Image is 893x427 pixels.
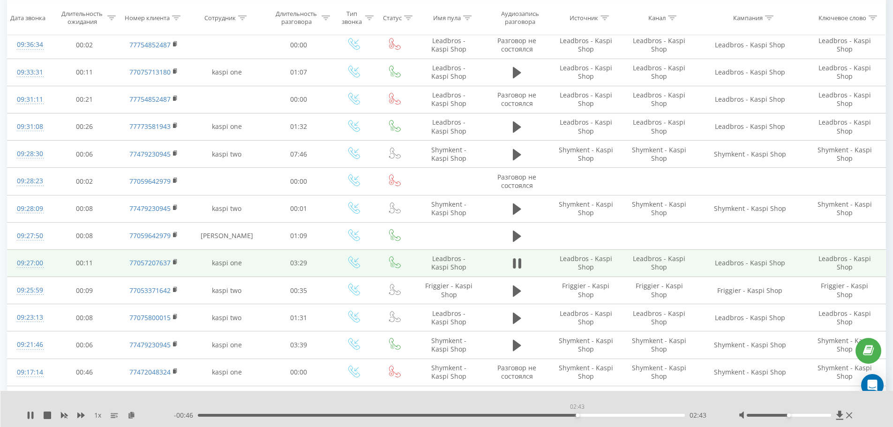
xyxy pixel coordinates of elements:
div: Accessibility label [576,413,579,417]
td: Shymkent - Kaspi Shop [696,195,804,222]
div: Дата звонка [10,14,45,22]
td: Leadbros - Kaspi Shop [623,86,696,113]
div: 09:27:50 [17,227,41,245]
td: Shymkent - Kaspi Shop [549,331,623,359]
div: Источник [570,14,598,22]
span: Разговор не состоялся [497,363,536,381]
div: 09:17:14 [17,363,41,382]
td: 01:07 [265,59,333,86]
div: Канал [648,14,666,22]
td: Shymkent - Kaspi Shop [804,331,885,359]
a: 77057207637 [129,258,171,267]
td: Shymkent - Kaspi Shop [623,359,696,386]
td: [PERSON_NAME] [189,222,265,249]
a: 77059642979 [129,231,171,240]
td: Leadbros - Kaspi Shop [414,31,484,59]
td: 00:00 [265,31,333,59]
div: 09:21:46 [17,336,41,354]
div: Ключевое слово [818,14,866,22]
td: Shymkent - Kaspi Shop [414,195,484,222]
div: 09:31:11 [17,90,41,109]
td: Leadbros - Kaspi Shop [804,86,885,113]
td: 01:35 [265,386,333,413]
td: Leadbros - Kaspi Shop [696,59,804,86]
td: Leadbros - Kaspi Shop [696,304,804,331]
td: Leadbros - Kaspi Shop [696,249,804,277]
td: kaspi two [189,386,265,413]
td: kaspi one [189,331,265,359]
a: 77754852487 [129,40,171,49]
td: 01:09 [265,222,333,249]
td: Leadbros - Kaspi Shop [623,31,696,59]
td: Shymkent - Kaspi Shop [696,331,804,359]
a: 77059642979 [129,177,171,186]
td: Shymkent - Kaspi Shop [549,195,623,222]
span: Разговор не состоялся [497,36,536,53]
td: Leadbros - Kaspi Shop [414,86,484,113]
td: Shymkent - Kaspi Shop [414,141,484,168]
td: 00:09 [51,277,119,304]
td: 00:11 [51,59,119,86]
td: Leadbros - Kaspi Shop [623,304,696,331]
td: Leadbros - Kaspi Shop [804,249,885,277]
td: Leadbros - Kaspi Shop [623,386,696,413]
td: kaspi two [189,304,265,331]
td: 00:12 [51,386,119,413]
td: 00:01 [265,195,333,222]
td: Shymkent - Kaspi Shop [696,141,804,168]
td: 07:46 [265,141,333,168]
td: Friggier - Kaspi Shop [804,277,885,304]
td: Leadbros - Kaspi Shop [804,113,885,140]
td: Leadbros - Kaspi Shop [414,113,484,140]
td: 00:08 [51,195,119,222]
td: Shymkent - Kaspi Shop [549,359,623,386]
td: Leadbros - Kaspi Shop [549,386,623,413]
td: kaspi two [189,195,265,222]
div: Open Intercom Messenger [861,374,884,397]
td: Leadbros - Kaspi Shop [549,31,623,59]
td: Leadbros - Kaspi Shop [549,304,623,331]
td: 00:26 [51,113,119,140]
td: Leadbros - Kaspi Shop [414,304,484,331]
td: 00:00 [265,168,333,195]
div: 09:27:00 [17,254,41,272]
div: Тип звонка [341,10,363,26]
td: Leadbros - Kaspi Shop [696,113,804,140]
td: 03:29 [265,249,333,277]
a: 77754852487 [129,95,171,104]
td: 00:08 [51,304,119,331]
td: 03:39 [265,331,333,359]
td: Friggier - Kaspi Shop [414,277,484,304]
div: Длительность ожидания [59,10,105,26]
a: 77479230945 [129,150,171,158]
div: 09:36:34 [17,36,41,54]
td: Leadbros - Kaspi Shop [549,86,623,113]
div: Сотрудник [204,14,236,22]
td: 01:32 [265,113,333,140]
td: Leadbros - Kaspi Shop [414,249,484,277]
td: Shymkent - Kaspi Shop [623,141,696,168]
td: 00:00 [265,86,333,113]
td: kaspi one [189,113,265,140]
td: Shymkent - Kaspi Shop [696,359,804,386]
td: 00:08 [51,222,119,249]
span: - 00:46 [174,411,198,420]
div: Статус [383,14,402,22]
td: 00:02 [51,168,119,195]
td: 00:06 [51,141,119,168]
td: 00:35 [265,277,333,304]
td: Leadbros - Kaspi Shop [696,386,804,413]
div: Аудиозапись разговора [493,10,547,26]
div: Длительность разговора [273,10,320,26]
td: Leadbros - Kaspi Shop [804,59,885,86]
td: Shymkent - Kaspi Shop [804,141,885,168]
td: 00:46 [51,359,119,386]
td: Leadbros - Kaspi Shop [804,31,885,59]
td: Friggier - Kaspi Shop [696,277,804,304]
td: Shymkent - Kaspi Shop [549,141,623,168]
div: 09:16:50 [17,390,41,409]
td: Leadbros - Kaspi Shop [696,86,804,113]
span: 1 x [94,411,101,420]
td: Leadbros - Kaspi Shop [804,304,885,331]
td: Shymkent - Kaspi Shop [414,331,484,359]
